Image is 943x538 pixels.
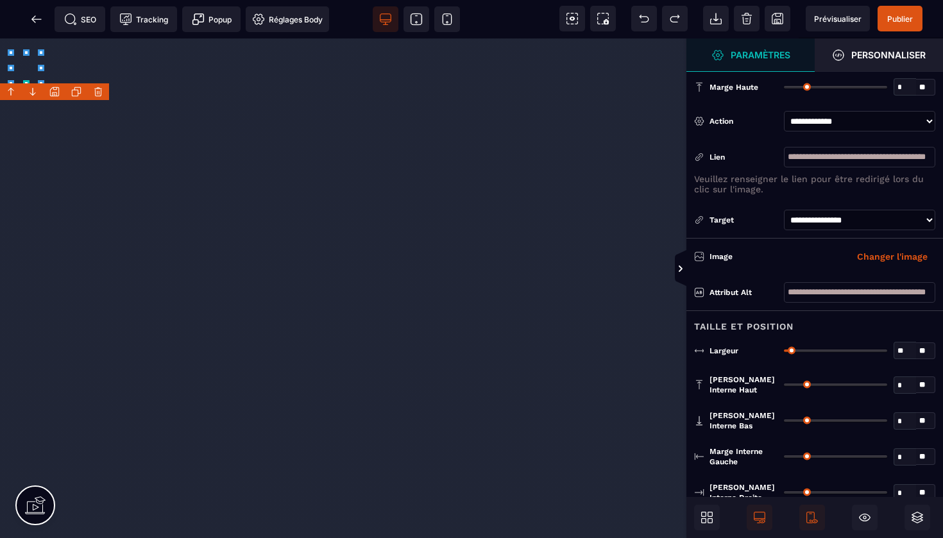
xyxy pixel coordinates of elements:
span: Aperçu [806,6,870,31]
span: Favicon [246,6,329,32]
div: Lien [694,151,777,164]
strong: Personnaliser [851,50,926,60]
span: Voir les composants [559,6,585,31]
span: Voir mobile [434,6,460,32]
span: Enregistrer le contenu [878,6,922,31]
span: Afficher les vues [686,250,699,289]
span: Ouvrir le gestionnaire de styles [815,38,943,72]
span: Tracking [119,13,168,26]
span: [PERSON_NAME] interne droite [709,482,777,503]
span: [PERSON_NAME] interne bas [709,410,777,431]
span: Créer une alerte modale [182,6,241,32]
span: Importer [703,6,729,31]
span: Rétablir [662,6,688,31]
span: Publier [887,14,913,24]
span: Voir tablette [404,6,429,32]
span: Ouvrir les calques [905,505,930,530]
span: Défaire [631,6,657,31]
div: Image [709,250,822,263]
span: Afficher le desktop [747,505,772,530]
span: Voir bureau [373,6,398,32]
span: Ouvrir les blocs [694,505,720,530]
span: Popup [192,13,232,26]
span: Afficher le mobile [799,505,825,530]
button: Changer l'image [849,246,935,267]
div: Taille et position [686,310,943,334]
span: Ouvrir le gestionnaire de styles [686,38,815,72]
span: Nettoyage [734,6,760,31]
span: Retour [24,6,49,32]
span: Masquer le bloc [852,505,878,530]
span: Prévisualiser [814,14,862,24]
span: Largeur [709,346,738,356]
div: Attribut alt [709,286,777,299]
span: SEO [64,13,96,26]
p: Veuillez renseigner le lien pour être redirigé lors du clic sur l'image. [694,174,935,194]
span: Réglages Body [252,13,323,26]
span: Marge haute [709,82,758,92]
span: Code de suivi [110,6,177,32]
div: Action [709,115,777,128]
span: Enregistrer [765,6,790,31]
span: Marge interne gauche [709,446,777,467]
span: Capture d'écran [590,6,616,31]
strong: Paramètres [731,50,790,60]
span: [PERSON_NAME] interne haut [709,374,777,395]
div: Target [694,214,777,226]
span: Métadata SEO [55,6,105,32]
